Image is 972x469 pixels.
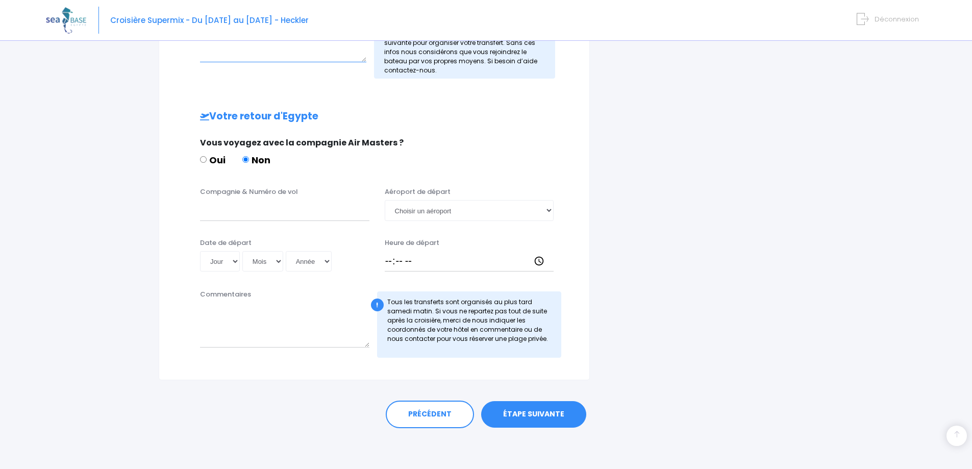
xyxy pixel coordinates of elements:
input: Non [242,156,249,163]
label: Commentaires [200,289,251,300]
label: Date de départ [200,238,252,248]
label: Non [242,153,270,167]
label: Aéroport de départ [385,187,451,197]
label: Heure de départ [385,238,439,248]
label: Compagnie & Numéro de vol [200,187,298,197]
span: Déconnexion [875,14,919,24]
span: Croisière Supermix - Du [DATE] au [DATE] - Heckler [110,15,309,26]
h2: Votre retour d'Egypte [180,111,569,122]
div: Tous les transferts sont organisés au plus tard samedi matin. Si vous ne repartez pas tout de sui... [377,291,562,358]
a: PRÉCÉDENT [386,401,474,428]
label: Oui [200,153,226,167]
div: ! [371,299,384,311]
div: Si votre vol atterri avant samedi midi : merci de noter impérativement les coordonnés de votre hô... [374,5,556,79]
input: Oui [200,156,207,163]
span: Vous voyagez avec la compagnie Air Masters ? [200,137,404,149]
a: ÉTAPE SUIVANTE [481,401,586,428]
